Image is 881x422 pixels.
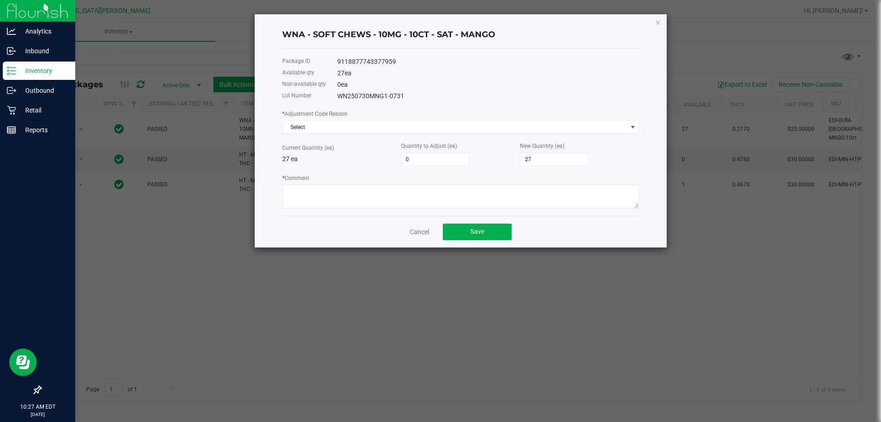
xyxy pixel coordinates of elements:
[7,86,16,95] inline-svg: Outbound
[4,403,71,411] p: 10:27 AM EDT
[337,80,639,90] div: 0
[16,65,71,76] p: Inventory
[337,68,639,78] div: 27
[7,106,16,115] inline-svg: Retail
[7,27,16,36] inline-svg: Analytics
[401,153,469,166] input: 0
[282,29,639,41] h4: WNA - SOFT CHEWS - 10MG - 10CT - SAT - MANGO
[282,110,347,118] label: Adjustment Code Reason
[282,80,326,88] label: Non-available qty
[410,227,429,236] a: Cancel
[282,144,334,152] label: Current Quantity (ea)
[16,105,71,116] p: Retail
[443,224,512,240] button: Save
[345,69,351,77] span: ea
[282,68,314,77] label: Available qty
[7,125,16,135] inline-svg: Reports
[16,85,71,96] p: Outbound
[283,121,627,134] span: Select
[9,349,37,376] iframe: Resource center
[7,66,16,75] inline-svg: Inventory
[4,411,71,418] p: [DATE]
[282,154,401,164] p: 27 ea
[337,91,639,101] div: WN250730MNG1-0731
[470,228,484,235] span: Save
[16,45,71,56] p: Inbound
[401,142,457,150] label: Quantity to Adjust (ea)
[341,81,348,88] span: ea
[282,91,312,100] label: Lot Number
[16,26,71,37] p: Analytics
[7,46,16,56] inline-svg: Inbound
[282,174,309,182] label: Comment
[16,124,71,135] p: Reports
[337,57,639,67] div: 9118877743377959
[520,153,588,166] input: 0
[520,142,564,150] label: New Quantity (ea)
[282,57,310,65] label: Package ID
